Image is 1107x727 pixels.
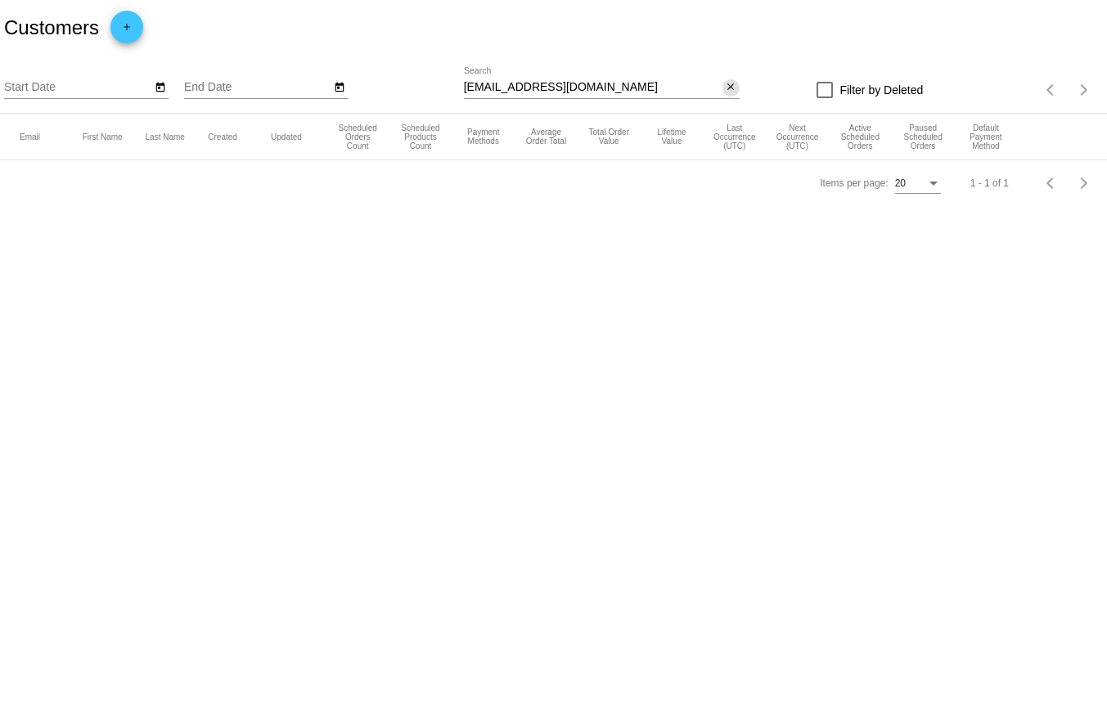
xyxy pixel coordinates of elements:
input: Start Date [4,81,151,94]
button: Change sorting for TotalScheduledOrdersCount [334,123,382,150]
button: Clear [722,79,740,96]
button: Next page [1068,167,1100,200]
button: Change sorting for FirstName [83,132,123,141]
button: Change sorting for TotalScheduledOrderValue [585,128,633,146]
h2: Customers [4,16,99,39]
mat-icon: close [725,81,736,94]
button: Change sorting for TotalProductsScheduledCount [397,123,445,150]
button: Change sorting for PausedScheduledOrdersCount [899,123,947,150]
button: Next page [1068,74,1100,106]
span: 20 [895,177,906,189]
button: Open calendar [331,78,349,95]
div: 1 - 1 of 1 [970,177,1009,189]
button: Change sorting for LastScheduledOrderOccurrenceUtc [710,123,758,150]
button: Change sorting for PaymentMethodsCount [459,128,507,146]
button: Previous page [1035,167,1068,200]
button: Change sorting for NextScheduledOrderOccurrenceUtc [773,123,821,150]
button: Change sorting for ActiveScheduledOrdersCount [836,123,884,150]
button: Change sorting for AverageScheduledOrderTotal [522,128,570,146]
button: Open calendar [151,78,169,95]
button: Previous page [1035,74,1068,106]
input: Search [464,81,722,94]
button: Change sorting for CreatedUtc [208,132,237,141]
button: Change sorting for Email [20,132,40,141]
button: Change sorting for ScheduledOrderLTV [648,128,696,146]
mat-icon: add [117,21,137,41]
mat-select: Items per page: [895,178,941,190]
button: Change sorting for UpdatedUtc [271,132,302,141]
input: End Date [184,81,331,94]
span: Filter by Deleted [839,80,923,100]
button: Change sorting for LastName [146,132,185,141]
div: Items per page: [820,177,888,189]
button: Change sorting for DefaultPaymentMethod [961,123,1010,150]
